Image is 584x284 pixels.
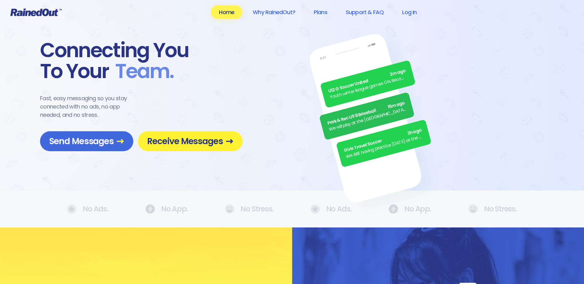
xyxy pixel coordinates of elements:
[211,5,242,19] a: Home
[329,74,409,101] div: Youth winter league games ON. Recommend running shoes/sneakers for players as option for footwear.
[147,136,233,147] span: Receive Messages
[40,131,133,151] a: Send Messages
[225,204,273,214] div: No Stress.
[145,204,155,214] img: No Ads.
[389,68,407,78] span: 2m ago
[394,5,425,19] a: Log In
[468,204,517,214] div: No Stress.
[245,5,303,19] a: Why RainedOut?
[344,127,423,154] div: Girls Travel Soccer
[306,5,335,19] a: Plans
[389,204,431,214] div: No App.
[327,100,406,127] div: Park & Rec U9 B Baseball
[338,5,392,19] a: Support & FAQ
[311,204,352,214] div: No Ads.
[40,40,243,82] div: Connecting You To Your
[138,131,243,151] a: Receive Messages
[389,204,398,214] img: No Ads.
[468,204,478,214] img: No Ads.
[311,204,320,214] img: No Ads.
[67,204,76,214] img: No Ads.
[407,127,422,137] span: 3h ago
[109,61,174,82] span: Team .
[225,204,234,214] img: No Ads.
[40,94,139,119] div: Fast, easy messaging so you stay connected with no ads, no app needed, and no stress.
[328,106,407,133] div: We will play at the [GEOGRAPHIC_DATA]. Wear white, be at the field by 5pm.
[328,68,407,95] div: U12 G Soccer United
[67,204,108,214] div: No Ads.
[345,133,424,160] div: We ARE having practice [DATE] as the sun is finally out.
[387,100,405,110] span: 15m ago
[145,204,188,214] div: No App.
[49,136,124,147] span: Send Messages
